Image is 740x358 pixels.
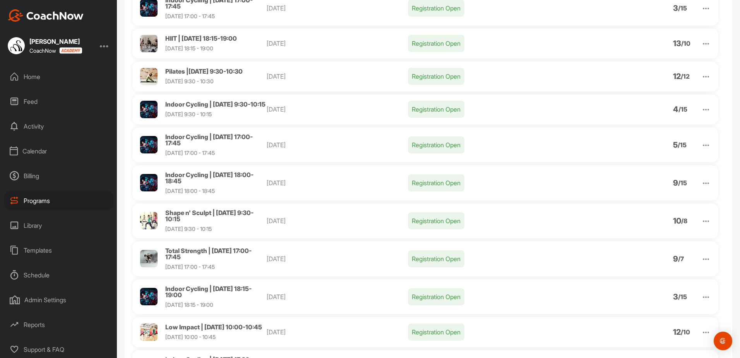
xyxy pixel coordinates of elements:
span: [DATE] 18:00 - 18:45 [165,188,215,194]
img: arrow_down [701,255,711,264]
img: Profile picture [140,250,158,267]
span: [DATE] 9:30 - 10:15 [165,225,212,232]
div: Reports [4,315,113,334]
span: Low Impact | [DATE] 10:00-10:45 [165,323,262,331]
p: 12 [673,329,681,335]
p: [DATE] [267,178,408,188]
p: / 15 [678,106,687,112]
img: Profile picture [140,288,158,305]
img: CoachNow acadmey [59,47,82,54]
div: Calendar [4,141,113,161]
div: Schedule [4,265,113,285]
span: Shape n' Sculpt | [DATE] 9:30-10:15 [165,209,254,223]
span: [DATE] 17:00 - 17:45 [165,150,215,156]
span: Indoor Cycling | [DATE] 17:00-17:45 [165,133,253,147]
p: Registration Open [408,35,464,52]
p: [DATE] [267,327,408,337]
p: Registration Open [408,250,464,267]
span: [DATE] 18:15 - 19:00 [165,301,213,308]
span: Indoor Cycling | [DATE] 9:30-10:15 [165,100,266,108]
div: Billing [4,166,113,186]
span: [DATE] 17:00 - 17:45 [165,13,215,19]
img: arrow_down [701,179,711,188]
img: Profile picture [140,136,158,153]
span: Indoor Cycling | [DATE] 18:00-18:45 [165,171,254,185]
span: HIIT | [DATE] 18:15-19:00 [165,34,237,42]
img: arrow_down [701,4,711,13]
div: Activity [4,117,113,136]
p: [DATE] [267,105,408,114]
img: CoachNow [8,9,84,22]
div: Admin Settings [4,290,113,310]
p: 9 [673,180,678,186]
img: Profile picture [140,174,158,191]
p: / 15 [678,5,687,11]
div: [PERSON_NAME] [29,38,82,45]
p: [DATE] [267,3,408,13]
span: [DATE] 18:15 - 19:00 [165,45,213,52]
p: [DATE] [267,216,408,225]
div: Templates [4,241,113,260]
p: [DATE] [267,39,408,48]
div: Programs [4,191,113,210]
p: / 7 [678,256,684,262]
p: [DATE] [267,254,408,263]
span: Total Strength | [DATE] 17:00-17:45 [165,247,252,261]
span: [DATE] 9:30 - 10:15 [165,111,212,117]
img: arrow_down [701,72,711,81]
p: / 15 [678,294,687,300]
p: / 10 [681,329,690,335]
div: Home [4,67,113,86]
div: Open Intercom Messenger [714,332,732,350]
img: Profile picture [140,212,158,229]
span: Pilates |[DATE] 9:30-10:30 [165,67,243,75]
img: Profile picture [140,101,158,118]
img: square_c8b22097c993bcfd2b698d1eae06ee05.jpg [8,37,25,54]
p: 10 [673,218,681,224]
p: 5 [673,142,678,148]
p: / 10 [681,40,690,46]
p: Registration Open [408,288,464,305]
span: Indoor Cycling | [DATE] 18:15-19:00 [165,285,252,299]
p: Registration Open [408,174,464,191]
p: Registration Open [408,212,464,229]
span: [DATE] 9:30 - 10:30 [165,78,214,84]
img: Profile picture [140,324,158,341]
p: 3 [673,294,678,300]
div: Library [4,216,113,235]
p: [DATE] [267,72,408,81]
p: Registration Open [408,136,464,153]
img: arrow_down [701,39,711,48]
p: Registration Open [408,101,464,118]
img: Profile picture [140,35,158,52]
p: 4 [673,106,678,112]
div: Feed [4,92,113,111]
p: 13 [673,40,681,46]
img: arrow_down [701,328,711,337]
p: / 15 [678,142,687,148]
p: / 8 [681,218,687,224]
div: CoachNow [29,47,82,54]
p: / 15 [678,180,687,186]
img: arrow_down [701,141,711,150]
span: [DATE] 10:00 - 10:45 [165,334,216,340]
p: Registration Open [408,324,464,341]
p: 9 [673,256,678,262]
p: Registration Open [408,68,464,85]
p: 12 [673,73,681,79]
p: 3 [673,5,678,11]
span: [DATE] 17:00 - 17:45 [165,263,215,270]
img: arrow_down [701,217,711,226]
img: arrow_down [701,293,711,302]
img: arrow_down [701,105,711,114]
p: / 12 [681,73,690,79]
p: [DATE] [267,292,408,301]
img: Profile picture [140,68,158,85]
p: [DATE] [267,140,408,150]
